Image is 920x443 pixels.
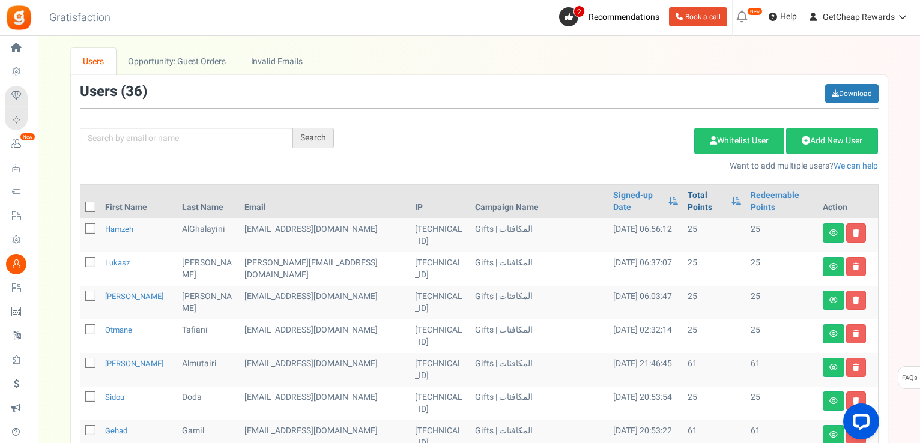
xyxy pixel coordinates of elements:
[5,4,32,31] img: Gratisfaction
[746,252,817,286] td: 25
[751,190,813,214] a: Redeemable Points
[105,291,163,302] a: [PERSON_NAME]
[683,353,746,387] td: 61
[786,128,878,154] a: Add New User
[410,319,470,353] td: [TECHNICAL_ID]
[829,297,838,304] i: View details
[116,48,238,75] a: Opportunity: Guest Orders
[608,286,683,319] td: [DATE] 06:03:47
[559,7,664,26] a: 2 Recommendations
[105,391,124,403] a: Sidou
[853,397,859,405] i: Delete user
[240,319,410,353] td: subscriber
[177,218,240,252] td: AlGhalayini
[240,185,410,218] th: Email
[829,229,838,237] i: View details
[829,431,838,438] i: View details
[293,128,334,148] div: Search
[470,185,608,218] th: Campaign Name
[683,286,746,319] td: 25
[746,286,817,319] td: 25
[177,387,240,420] td: Doda
[823,11,895,23] span: GetCheap Rewards
[573,5,585,17] span: 2
[238,48,315,75] a: Invalid Emails
[829,397,838,405] i: View details
[410,353,470,387] td: [TECHNICAL_ID]
[177,286,240,319] td: [PERSON_NAME]
[608,353,683,387] td: [DATE] 21:46:45
[105,223,133,235] a: Hamzeh
[683,218,746,252] td: 25
[410,387,470,420] td: [TECHNICAL_ID]
[410,218,470,252] td: [TECHNICAL_ID]
[683,319,746,353] td: 25
[608,218,683,252] td: [DATE] 06:56:12
[829,364,838,371] i: View details
[5,134,32,154] a: New
[470,387,608,420] td: Gifts | المكافئات
[683,387,746,420] td: 25
[71,48,117,75] a: Users
[901,367,918,390] span: FAQs
[608,387,683,420] td: [DATE] 20:53:54
[410,286,470,319] td: [TECHNICAL_ID]
[746,218,817,252] td: 25
[177,185,240,218] th: Last Name
[177,319,240,353] td: Tafiani
[105,324,132,336] a: Otmane
[746,387,817,420] td: 25
[240,218,410,252] td: customer
[853,330,859,337] i: Delete user
[240,353,410,387] td: customer
[80,84,147,100] h3: Users ( )
[608,252,683,286] td: [DATE] 06:37:07
[853,263,859,270] i: Delete user
[853,364,859,371] i: Delete user
[100,185,177,218] th: First Name
[764,7,802,26] a: Help
[694,128,784,154] a: Whitelist User
[777,11,797,23] span: Help
[470,252,608,286] td: Gifts | المكافئات
[613,190,662,214] a: Signed-up Date
[746,353,817,387] td: 61
[105,358,163,369] a: [PERSON_NAME]
[410,185,470,218] th: IP
[470,319,608,353] td: Gifts | المكافئات
[36,6,124,30] h3: Gratisfaction
[20,133,35,141] em: New
[829,330,838,337] i: View details
[818,185,878,218] th: Action
[746,319,817,353] td: 25
[589,11,659,23] span: Recommendations
[240,286,410,319] td: subscriber
[669,7,727,26] a: Book a call
[240,252,410,286] td: subscriber
[352,160,879,172] p: Want to add multiple users?
[853,297,859,304] i: Delete user
[177,252,240,286] td: [PERSON_NAME]
[470,353,608,387] td: Gifts | المكافئات
[105,257,130,268] a: Lukasz
[608,319,683,353] td: [DATE] 02:32:14
[747,7,763,16] em: New
[825,84,879,103] a: Download
[683,252,746,286] td: 25
[410,252,470,286] td: [TECHNICAL_ID]
[853,229,859,237] i: Delete user
[829,263,838,270] i: View details
[177,353,240,387] td: Almutairi
[470,218,608,252] td: Gifts | المكافئات
[80,128,293,148] input: Search by email or name
[126,81,142,102] span: 36
[105,425,127,436] a: Gehad
[240,387,410,420] td: subscriber
[470,286,608,319] td: Gifts | المكافئات
[688,190,726,214] a: Total Points
[834,160,878,172] a: We can help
